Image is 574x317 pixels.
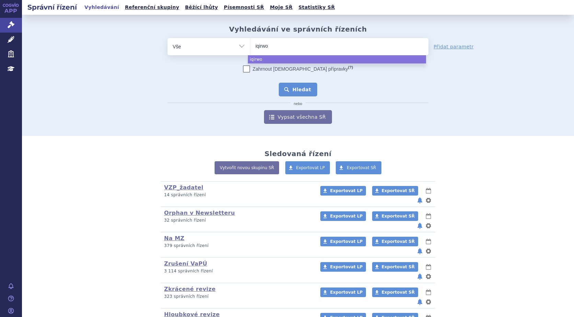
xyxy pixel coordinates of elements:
[290,102,306,106] i: nebo
[164,210,235,216] a: Orphan v Newsletteru
[382,188,415,193] span: Exportovat SŘ
[320,237,366,246] a: Exportovat LP
[164,243,311,249] p: 379 správních řízení
[372,186,418,196] a: Exportovat SŘ
[330,214,363,219] span: Exportovat LP
[248,55,426,63] li: iqirwo
[320,186,366,196] a: Exportovat LP
[372,262,418,272] a: Exportovat SŘ
[416,272,423,281] button: notifikace
[164,218,311,223] p: 32 správních řízení
[330,290,363,295] span: Exportovat LP
[243,66,353,72] label: Zahrnout [DEMOGRAPHIC_DATA] přípravky
[330,239,363,244] span: Exportovat LP
[164,286,216,292] a: Zkrácené revize
[372,287,418,297] a: Exportovat SŘ
[425,196,432,204] button: nastavení
[416,298,423,306] button: notifikace
[123,3,181,12] a: Referenční skupiny
[425,222,432,230] button: nastavení
[183,3,220,12] a: Běžící lhůty
[372,237,418,246] a: Exportovat SŘ
[320,262,366,272] a: Exportovat LP
[416,196,423,204] button: notifikace
[164,192,311,198] p: 14 správních řízení
[425,288,432,296] button: lhůty
[164,260,207,267] a: Zrušení VaPÚ
[416,222,423,230] button: notifikace
[164,184,203,191] a: VZP_žadatel
[320,211,366,221] a: Exportovat LP
[279,83,318,96] button: Hledat
[336,161,381,174] a: Exportovat SŘ
[296,165,325,170] span: Exportovat LP
[425,263,432,271] button: lhůty
[320,287,366,297] a: Exportovat LP
[264,150,331,158] h2: Sledovaná řízení
[330,265,363,269] span: Exportovat LP
[348,65,353,70] abbr: (?)
[425,272,432,281] button: nastavení
[382,239,415,244] span: Exportovat SŘ
[347,165,376,170] span: Exportovat SŘ
[382,265,415,269] span: Exportovat SŘ
[264,110,332,124] a: Vypsat všechna SŘ
[164,268,311,274] p: 3 114 správních řízení
[164,235,184,242] a: Na MZ
[416,247,423,255] button: notifikace
[425,247,432,255] button: nastavení
[22,2,82,12] h2: Správní řízení
[285,161,330,174] a: Exportovat LP
[382,290,415,295] span: Exportovat SŘ
[372,211,418,221] a: Exportovat SŘ
[434,43,474,50] a: Přidat parametr
[268,3,295,12] a: Moje SŘ
[296,3,337,12] a: Statistiky SŘ
[425,237,432,246] button: lhůty
[222,3,266,12] a: Písemnosti SŘ
[330,188,363,193] span: Exportovat LP
[164,294,311,300] p: 323 správních řízení
[425,187,432,195] button: lhůty
[82,3,121,12] a: Vyhledávání
[425,298,432,306] button: nastavení
[425,212,432,220] button: lhůty
[382,214,415,219] span: Exportovat SŘ
[215,161,279,174] a: Vytvořit novou skupinu SŘ
[229,25,367,33] h2: Vyhledávání ve správních řízeních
